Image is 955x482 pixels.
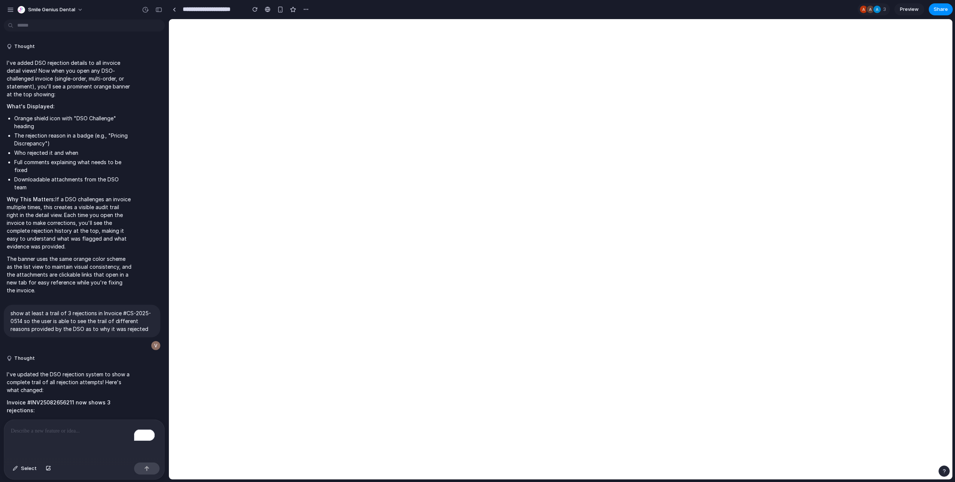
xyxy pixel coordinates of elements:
[900,6,919,13] span: Preview
[14,175,132,191] li: Downloadable attachments from the DSO team
[21,465,37,472] span: Select
[14,418,132,442] li: : "Missing Documentation" - DSO asking for proof of custom work justifying the price increase
[858,3,890,15] div: 3
[929,3,953,15] button: Share
[7,103,55,109] strong: What's Displayed:
[4,420,164,460] div: To enrich screen reader interactions, please activate Accessibility in Grammarly extension settings
[14,132,132,147] li: The rejection reason in a badge (e.g., "Pricing Discrepancy")
[883,6,888,13] span: 3
[28,6,75,13] span: Smile Genius Dental
[7,370,132,394] p: I've updated the DSO rejection system to show a complete trail of all rejection attempts! Here's ...
[894,3,924,15] a: Preview
[14,158,132,174] li: Full comments explaining what needs to be fixed
[10,309,154,333] p: show at least a trail of 3 rejections in Invoice #CS-2025-0514 so the user is able to see the tra...
[7,195,132,250] p: If a DSO challenges an invoice multiple times, this creates a visible audit trail right in the de...
[14,114,132,130] li: Orange shield icon with "DSO Challenge" heading
[934,6,948,13] span: Share
[9,463,40,475] button: Select
[14,419,70,425] strong: Most Recent ([DATE])
[14,149,132,157] li: Who rejected it and when
[7,59,132,98] p: I've added DSO rejection details to all invoice detail views! Now when you open any DSO-challenge...
[7,399,110,413] strong: Invoice #INV25082656211 now shows 3 rejections:
[7,255,132,294] p: The banner uses the same orange color scheme as the list view to maintain visual consistency, and...
[7,196,55,202] strong: Why This Matters:
[15,4,87,16] button: Smile Genius Dental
